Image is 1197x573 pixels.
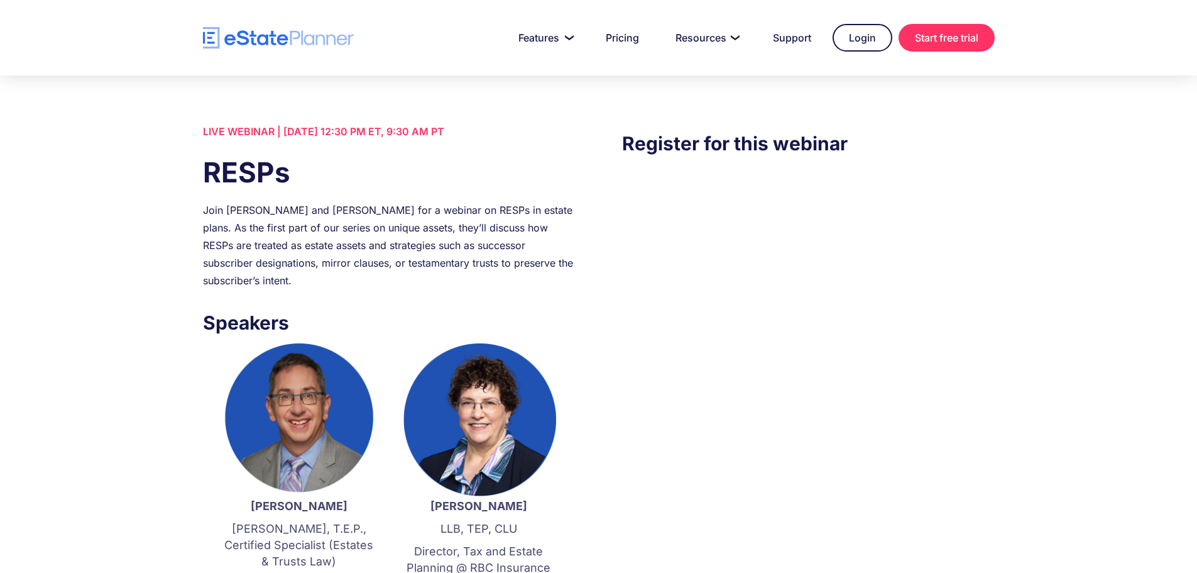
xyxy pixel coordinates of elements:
[203,27,354,49] a: home
[503,25,584,50] a: Features
[203,123,575,140] div: LIVE WEBINAR | [DATE] 12:30 PM ET, 9:30 AM PT
[622,129,994,158] h3: Register for this webinar
[430,499,527,513] strong: [PERSON_NAME]
[591,25,654,50] a: Pricing
[251,499,347,513] strong: [PERSON_NAME]
[660,25,752,50] a: Resources
[203,201,575,289] div: Join [PERSON_NAME] and [PERSON_NAME] for a webinar on RESPs in estate plans. As the first part of...
[622,183,994,408] iframe: Form 0
[899,24,995,52] a: Start free trial
[402,521,556,537] p: LLB, TEP, CLU
[203,308,575,337] h3: Speakers
[222,521,376,570] p: [PERSON_NAME], T.E.P., Certified Specialist (Estates & Trusts Law)
[758,25,826,50] a: Support
[203,153,575,192] h1: RESPs
[833,24,892,52] a: Login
